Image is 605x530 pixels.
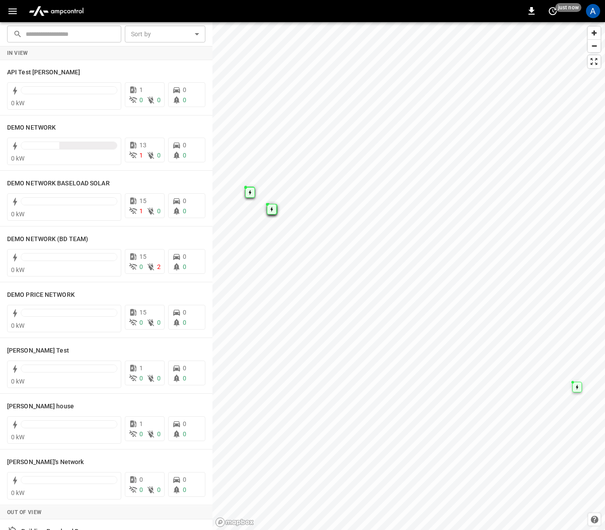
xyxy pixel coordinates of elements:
span: 1 [139,86,143,93]
span: 15 [139,253,146,260]
span: 0 [183,365,186,372]
span: 0 [183,319,186,326]
span: 0 [183,375,186,382]
span: Zoom out [588,40,601,52]
span: 0 [183,486,186,493]
div: profile-icon [586,4,600,18]
span: 1 [139,152,143,159]
span: 1 [139,207,143,215]
span: 0 kW [11,489,25,496]
span: 0 [183,253,186,260]
div: Map marker [245,187,255,198]
span: 15 [139,309,146,316]
h6: DEMO PRICE NETWORK [7,290,75,300]
span: 2 [157,263,161,270]
div: Map marker [245,187,255,197]
span: 0 [183,96,186,104]
span: 0 [139,476,143,483]
span: 0 kW [11,211,25,218]
span: 15 [139,197,146,204]
span: 0 [183,420,186,427]
span: 0 [183,142,186,149]
span: 1 [139,365,143,372]
span: 0 kW [11,378,25,385]
span: 0 [157,375,161,382]
span: 0 [139,486,143,493]
span: 0 [157,207,161,215]
span: 0 [157,430,161,438]
span: 0 [157,319,161,326]
img: ampcontrol.io logo [25,3,87,19]
div: Map marker [572,382,582,392]
span: 0 [157,152,161,159]
span: 0 [157,486,161,493]
span: 0 [183,197,186,204]
span: 0 [183,476,186,483]
span: 0 [183,430,186,438]
a: Mapbox homepage [215,517,254,527]
span: 13 [139,142,146,149]
button: set refresh interval [546,4,560,18]
span: 0 kW [11,266,25,273]
span: 1 [139,420,143,427]
h6: API Test Jonas [7,68,80,77]
span: 0 [139,263,143,270]
h6: DEMO NETWORK (BD TEAM) [7,234,88,244]
span: 0 [139,96,143,104]
button: Zoom in [588,27,601,39]
span: 0 kW [11,155,25,162]
h6: Rayman's house [7,402,74,411]
div: Map marker [267,204,277,215]
span: 0 kW [11,100,25,107]
span: 0 [139,430,143,438]
canvas: Map [212,22,605,530]
span: 0 [183,263,186,270]
span: 0 [183,86,186,93]
span: 0 [139,375,143,382]
strong: Out of View [7,509,42,515]
span: 0 [183,309,186,316]
h6: Gauthami Test [7,346,69,356]
button: Zoom out [588,39,601,52]
span: 0 [157,96,161,104]
span: 0 kW [11,434,25,441]
h6: Stephane's Network [7,457,84,467]
span: 0 [183,152,186,159]
span: just now [555,3,582,12]
span: 0 [139,319,143,326]
h6: DEMO NETWORK [7,123,56,133]
span: 0 kW [11,322,25,329]
span: 0 [183,207,186,215]
h6: DEMO NETWORK BASELOAD SOLAR [7,179,110,188]
strong: In View [7,50,28,56]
